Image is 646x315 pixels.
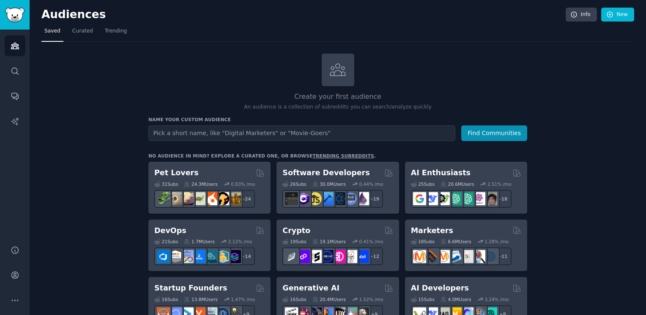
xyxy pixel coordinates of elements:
div: 24.3M Users [184,181,217,187]
img: learnjavascript [309,192,322,205]
a: Info [566,8,597,22]
img: web3 [320,250,334,263]
img: aws_cdk [216,250,229,263]
img: reactnative [332,192,345,205]
div: 3.24 % /mo [484,296,509,302]
img: herpetology [157,192,170,205]
span: Saved [44,27,60,35]
img: DevOpsLinks [192,250,205,263]
img: GoogleGeminiAI [413,192,426,205]
div: 25 Sub s [411,181,435,187]
h2: AI Enthusiasts [411,168,471,178]
img: Emailmarketing [449,250,462,263]
div: 19 Sub s [282,239,306,244]
img: platformengineering [204,250,217,263]
h3: Name your custom audience [148,117,527,122]
img: MarketingResearch [472,250,485,263]
div: + 11 [494,247,512,265]
div: 13.8M Users [184,296,217,302]
a: Saved [41,24,63,42]
img: iOSProgramming [320,192,334,205]
div: 16 Sub s [282,296,306,302]
h2: Generative AI [282,283,339,293]
div: 0.44 % /mo [359,181,383,187]
span: Trending [105,27,127,35]
div: + 12 [365,247,383,265]
h2: Create your first audience [148,92,527,102]
img: turtle [192,192,205,205]
img: content_marketing [413,250,426,263]
img: chatgpt_prompts_ [460,192,474,205]
img: OnlineMarketing [484,250,497,263]
div: 20.6M Users [441,181,474,187]
h2: Crypto [282,225,310,236]
div: 2.12 % /mo [228,239,252,244]
div: 20.4M Users [312,296,346,302]
img: googleads [460,250,474,263]
img: chatgpt_promptDesign [449,192,462,205]
img: azuredevops [157,250,170,263]
div: No audience in mind? Explore a curated one, or browse . [148,153,376,159]
div: 16 Sub s [154,296,178,302]
img: leopardgeckos [181,192,194,205]
img: ethfinance [285,250,298,263]
img: CryptoNews [344,250,357,263]
img: AskComputerScience [344,192,357,205]
div: + 18 [494,190,512,208]
input: Pick a short name, like "Digital Marketers" or "Movie-Goers" [148,125,455,141]
img: defi_ [356,250,369,263]
div: 4.0M Users [441,296,471,302]
img: Docker_DevOps [181,250,194,263]
img: GummySearch logo [5,8,25,22]
h2: Pet Lovers [154,168,199,178]
img: AskMarketing [437,250,450,263]
div: 30.0M Users [312,181,346,187]
h2: AI Developers [411,283,469,293]
h2: Marketers [411,225,453,236]
a: trending subreddits [312,153,374,158]
img: defiblockchain [332,250,345,263]
div: 1.7M Users [184,239,215,244]
div: 26 Sub s [282,181,306,187]
div: 31 Sub s [154,181,178,187]
img: ArtificalIntelligence [484,192,497,205]
img: AWS_Certified_Experts [169,250,182,263]
div: 6.6M Users [441,239,471,244]
div: 15 Sub s [411,296,435,302]
img: software [285,192,298,205]
div: 21 Sub s [154,239,178,244]
img: ballpython [169,192,182,205]
img: elixir [356,192,369,205]
div: 19.1M Users [312,239,346,244]
h2: Startup Founders [154,283,227,293]
h2: DevOps [154,225,186,236]
img: DeepSeek [425,192,438,205]
img: dogbreed [228,192,241,205]
div: 0.83 % /mo [231,181,255,187]
img: csharp [297,192,310,205]
a: New [601,8,634,22]
img: cockatiel [204,192,217,205]
div: + 19 [365,190,383,208]
img: AItoolsCatalog [437,192,450,205]
a: Curated [69,24,96,42]
h2: Software Developers [282,168,370,178]
div: 1.52 % /mo [359,296,383,302]
span: Curated [72,27,93,35]
div: 0.41 % /mo [359,239,383,244]
button: Find Communities [461,125,527,141]
div: 1.28 % /mo [484,239,509,244]
img: ethstaker [309,250,322,263]
img: PetAdvice [216,192,229,205]
img: PlatformEngineers [228,250,241,263]
div: + 24 [237,190,255,208]
div: 1.47 % /mo [231,296,255,302]
a: Trending [102,24,130,42]
img: OpenAIDev [472,192,485,205]
div: 2.51 % /mo [487,181,512,187]
p: An audience is a collection of subreddits you can search/analyze quickly [148,103,527,111]
img: bigseo [425,250,438,263]
div: 18 Sub s [411,239,435,244]
img: 0xPolygon [297,250,310,263]
div: + 14 [237,247,255,265]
